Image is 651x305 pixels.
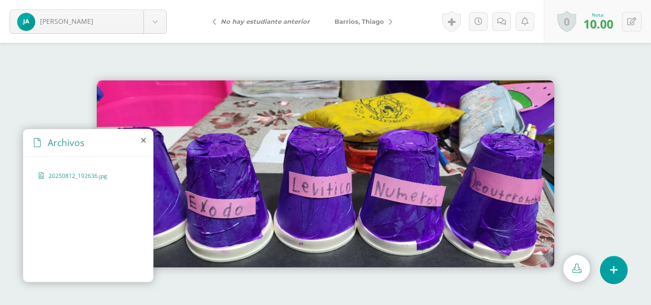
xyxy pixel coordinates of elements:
a: No hay estudiante anterior [205,10,322,33]
span: 10.00 [583,16,613,32]
a: 0 [557,10,576,32]
span: 20250812_192636.jpg [49,172,127,180]
span: [PERSON_NAME] [40,17,93,26]
a: Barrios, Thiago [322,10,400,33]
span: Barrios, Thiago [335,18,384,25]
a: [PERSON_NAME] [10,10,166,33]
span: Archivos [48,136,84,149]
i: close [141,137,146,144]
div: Nota: [583,11,613,18]
i: No hay estudiante anterior [221,18,310,25]
img: e8fb294d2533056ddbb4f82e67c702b3.png [17,13,35,31]
img: https://edoofiles.nyc3.digitaloceanspaces.com/laestrella/activity_submission/b8dba204-cf12-4d16-b... [97,80,554,267]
